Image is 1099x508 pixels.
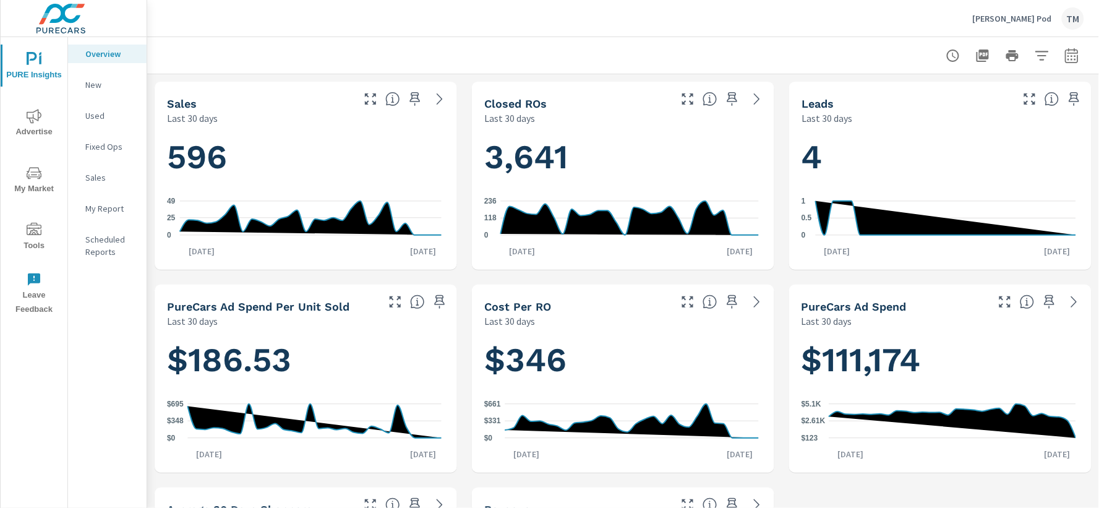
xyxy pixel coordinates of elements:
h5: Leads [802,97,834,110]
span: Save this to your personalized report [430,292,450,312]
span: Save this to your personalized report [722,292,742,312]
p: My Report [85,202,137,215]
span: Average cost incurred by the dealership from each Repair Order closed over the selected date rang... [703,295,717,309]
p: Scheduled Reports [85,233,137,258]
span: PURE Insights [4,52,64,82]
p: [DATE] [829,448,873,460]
h5: Closed ROs [484,97,547,110]
h1: 3,641 [484,136,762,178]
h1: $346 [484,339,762,381]
p: Used [85,110,137,122]
text: 0 [802,231,806,239]
text: $123 [802,434,818,442]
h5: Sales [167,97,197,110]
button: "Export Report to PDF" [970,43,995,68]
button: Print Report [1000,43,1025,68]
p: [DATE] [1036,448,1079,460]
text: 25 [167,213,176,222]
p: [DATE] [1036,245,1079,257]
text: 0 [167,231,171,239]
div: New [68,75,147,94]
p: [DATE] [501,245,544,257]
h1: $186.53 [167,339,445,381]
p: New [85,79,137,91]
div: Overview [68,45,147,63]
h5: PureCars Ad Spend [802,300,907,313]
p: [DATE] [719,448,762,460]
span: Number of vehicles sold by the dealership over the selected date range. [Source: This data is sou... [385,92,400,106]
span: Save this to your personalized report [722,89,742,109]
p: Last 30 days [484,111,535,126]
span: Number of Repair Orders Closed by the selected dealership group over the selected time range. [So... [703,92,717,106]
h5: Cost per RO [484,300,551,313]
h1: 596 [167,136,445,178]
span: Save this to your personalized report [1040,292,1059,312]
span: Save this to your personalized report [1064,89,1084,109]
text: $0 [484,434,493,442]
text: 236 [484,197,497,205]
button: Apply Filters [1030,43,1054,68]
button: Make Fullscreen [995,292,1015,312]
span: My Market [4,166,64,196]
div: TM [1062,7,1084,30]
a: See more details in report [430,89,450,109]
text: $5.1K [802,400,821,408]
p: [DATE] [401,448,445,460]
p: Last 30 days [484,314,535,329]
h1: $111,174 [802,339,1079,381]
span: Number of Leads generated from PureCars Tools for the selected dealership group over the selected... [1045,92,1059,106]
text: 49 [167,197,176,205]
span: Advertise [4,109,64,139]
button: Make Fullscreen [1020,89,1040,109]
span: Total cost of media for all PureCars channels for the selected dealership group over the selected... [1020,295,1035,309]
text: $348 [167,416,184,425]
p: Fixed Ops [85,140,137,153]
p: Sales [85,171,137,184]
p: [DATE] [719,245,762,257]
p: [DATE] [816,245,859,257]
h1: 4 [802,136,1079,178]
p: [PERSON_NAME] Pod [973,13,1052,24]
button: Make Fullscreen [361,89,380,109]
p: Last 30 days [802,314,852,329]
span: Leave Feedback [4,272,64,317]
p: [DATE] [180,245,223,257]
p: [DATE] [401,245,445,257]
p: [DATE] [188,448,231,460]
div: Scheduled Reports [68,230,147,261]
span: Average cost of advertising per each vehicle sold at the dealer over the selected date range. The... [410,295,425,309]
a: See more details in report [747,89,767,109]
text: 1 [802,197,806,205]
a: See more details in report [747,292,767,312]
text: $0 [167,434,176,442]
p: [DATE] [505,448,549,460]
text: $661 [484,400,501,408]
h5: PureCars Ad Spend Per Unit Sold [167,300,349,313]
text: $331 [484,416,501,425]
div: Fixed Ops [68,137,147,156]
p: Last 30 days [167,314,218,329]
p: Last 30 days [802,111,852,126]
text: 0.5 [802,214,812,223]
span: Save this to your personalized report [405,89,425,109]
text: $2.61K [802,417,826,426]
button: Select Date Range [1059,43,1084,68]
div: Used [68,106,147,125]
text: 0 [484,231,489,239]
text: 118 [484,214,497,223]
div: nav menu [1,37,67,322]
div: Sales [68,168,147,187]
text: $695 [167,400,184,408]
button: Make Fullscreen [385,292,405,312]
p: Last 30 days [167,111,218,126]
p: Overview [85,48,137,60]
button: Make Fullscreen [678,292,698,312]
div: My Report [68,199,147,218]
button: Make Fullscreen [678,89,698,109]
span: Tools [4,223,64,253]
a: See more details in report [1064,292,1084,312]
